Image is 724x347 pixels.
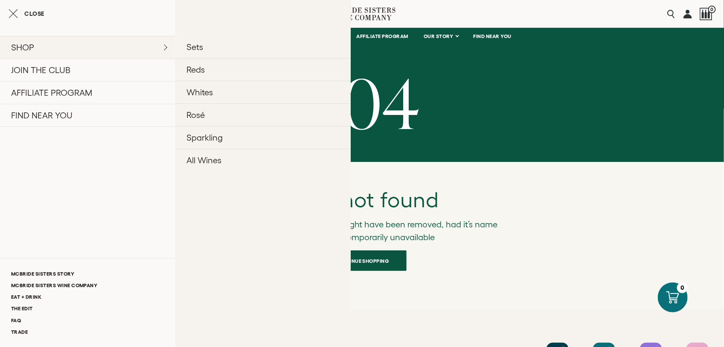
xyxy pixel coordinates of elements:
[175,81,351,103] a: Whites
[351,28,414,45] a: AFFILIATE PROGRAM
[708,6,716,13] span: 0
[9,9,44,19] button: Close cart
[468,28,518,45] a: FIND NEAR YOU
[317,250,407,271] a: Continue shopping
[175,149,351,171] a: All Wines
[175,103,351,126] a: Rosé
[215,188,509,212] h2: Page not found
[175,36,351,58] a: Sets
[215,218,509,244] p: The page you are looking for might have been removed, had it’s name changed or is temporarily una...
[357,33,409,39] span: AFFILIATE PROGRAM
[6,68,718,136] h1: 404
[320,253,404,269] span: Continue shopping
[424,33,454,39] span: OUR STORY
[418,28,464,45] a: OUR STORY
[175,126,351,149] a: Sparkling
[677,282,688,293] div: 0
[24,11,44,17] span: Close
[175,58,351,81] a: Reds
[474,33,512,39] span: FIND NEAR YOU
